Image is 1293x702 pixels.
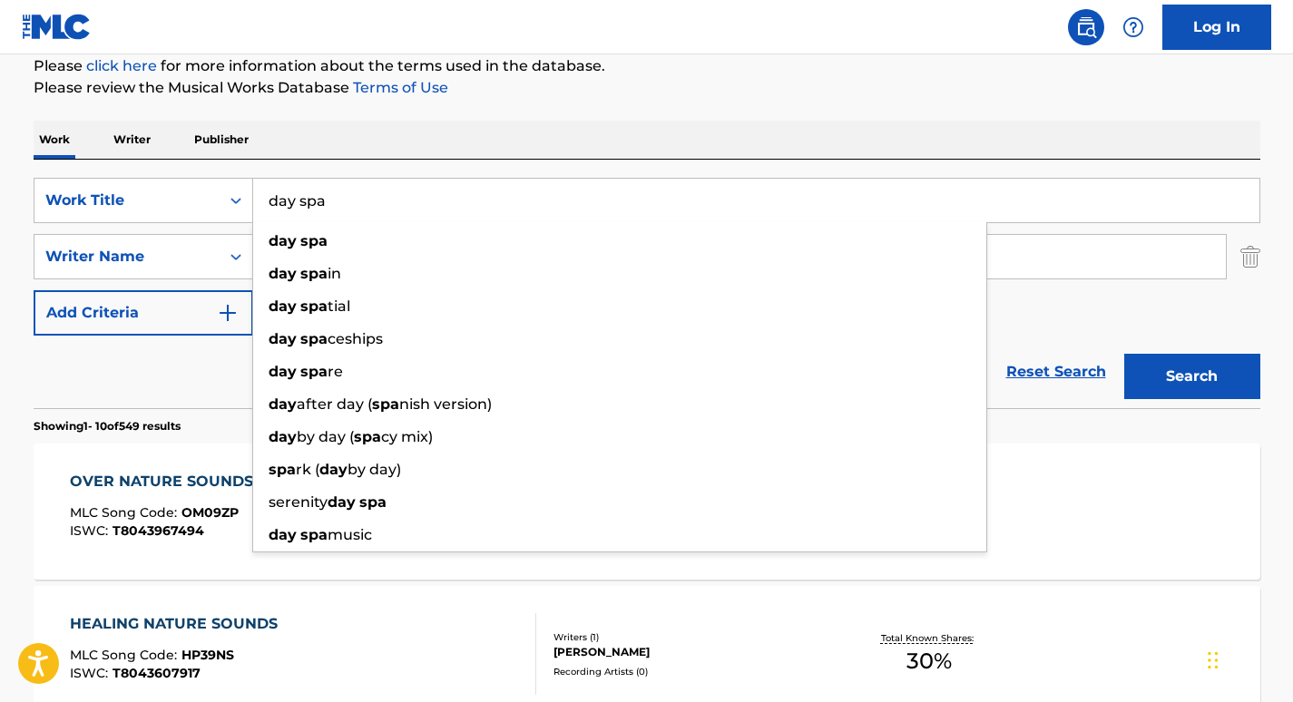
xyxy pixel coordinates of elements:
[70,613,287,635] div: HEALING NATURE SOUNDS
[269,428,297,445] strong: day
[349,79,448,96] a: Terms of Use
[34,77,1260,99] p: Please review the Musical Works Database
[269,265,297,282] strong: day
[1075,16,1097,38] img: search
[45,190,209,211] div: Work Title
[399,395,492,413] span: nish version)
[34,55,1260,77] p: Please for more information about the terms used in the database.
[348,461,401,478] span: by day)
[328,265,341,282] span: in
[300,265,328,282] strong: spa
[381,428,433,445] span: cy mix)
[1115,9,1151,45] div: Help
[328,330,383,347] span: ceships
[1068,9,1104,45] a: Public Search
[22,14,92,40] img: MLC Logo
[319,461,348,478] strong: day
[300,330,328,347] strong: spa
[881,631,978,645] p: Total Known Shares:
[300,363,328,380] strong: spa
[269,232,297,249] strong: day
[328,363,343,380] span: re
[553,665,828,678] div: Recording Artists ( 0 )
[34,418,181,434] p: Showing 1 - 10 of 549 results
[906,645,952,678] span: 30 %
[269,297,297,315] strong: day
[354,428,381,445] strong: spa
[181,504,239,521] span: OM09ZP
[297,428,354,445] span: by day (
[70,504,181,521] span: MLC Song Code :
[553,644,828,660] div: [PERSON_NAME]
[70,471,262,492] div: OVER NATURE SOUNDS
[45,246,209,268] div: Writer Name
[997,352,1115,392] a: Reset Search
[70,665,113,681] span: ISWC :
[269,395,297,413] strong: day
[1202,615,1293,702] iframe: Chat Widget
[1208,633,1219,687] div: Drag
[372,395,399,413] strong: spa
[189,121,254,159] p: Publisher
[300,232,328,249] strong: spa
[34,290,253,336] button: Add Criteria
[269,461,296,478] strong: spa
[328,297,350,315] span: tial
[217,302,239,324] img: 9d2ae6d4665cec9f34b9.svg
[269,526,297,543] strong: day
[328,493,356,511] strong: day
[70,647,181,663] span: MLC Song Code :
[1124,354,1260,399] button: Search
[1122,16,1144,38] img: help
[1240,234,1260,279] img: Delete Criterion
[181,647,234,663] span: HP39NS
[113,665,201,681] span: T8043607917
[296,461,319,478] span: rk (
[269,363,297,380] strong: day
[300,297,328,315] strong: spa
[1162,5,1271,50] a: Log In
[86,57,157,74] a: click here
[108,121,156,159] p: Writer
[34,121,75,159] p: Work
[300,526,328,543] strong: spa
[34,444,1260,580] a: OVER NATURE SOUNDSMLC Song Code:OM09ZPISWC:T8043967494Writers (1)[PERSON_NAME]Recording Artists (...
[269,330,297,347] strong: day
[269,493,328,511] span: serenity
[70,522,113,539] span: ISWC :
[553,630,828,644] div: Writers ( 1 )
[297,395,372,413] span: after day (
[34,178,1260,408] form: Search Form
[359,493,387,511] strong: spa
[113,522,204,539] span: T8043967494
[328,526,372,543] span: music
